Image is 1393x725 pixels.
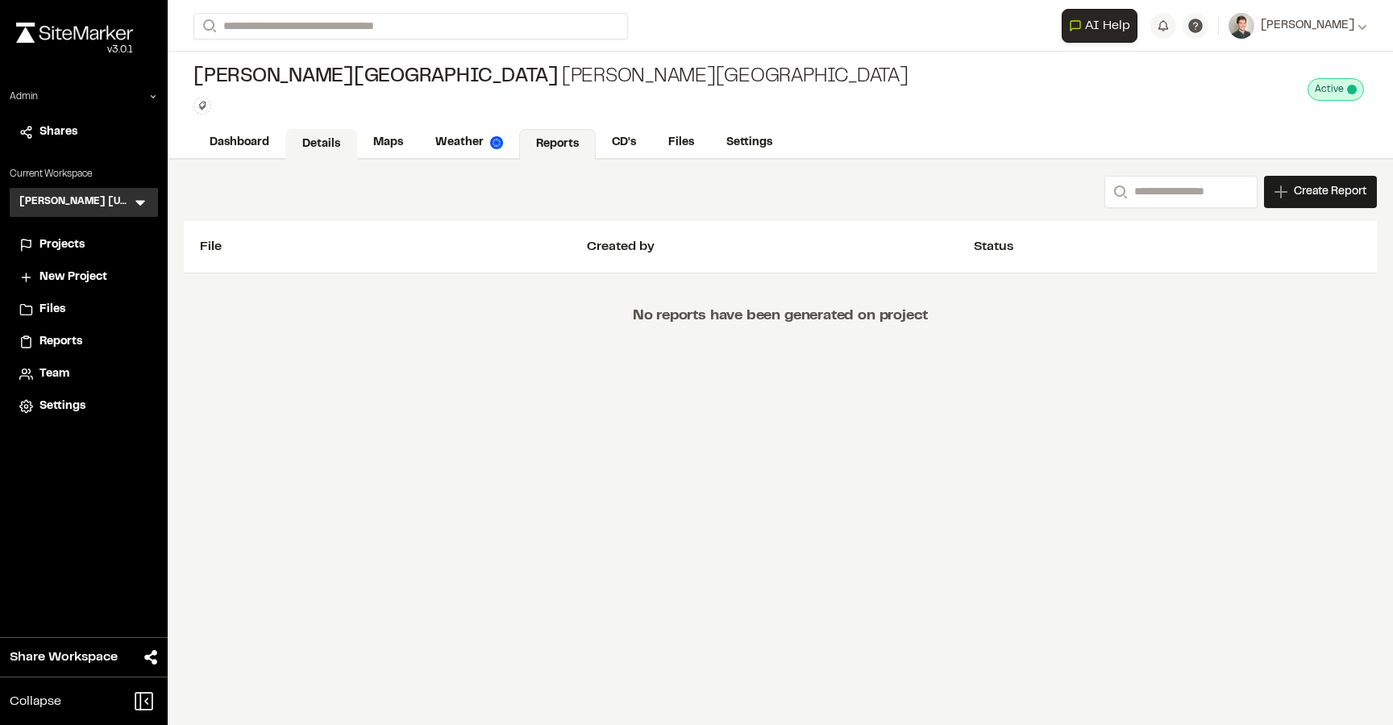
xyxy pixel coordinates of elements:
div: This project is active and counting against your active project count. [1308,78,1364,101]
a: Maps [357,127,419,158]
span: [PERSON_NAME] [1261,17,1354,35]
span: AI Help [1085,16,1130,35]
span: [PERSON_NAME][GEOGRAPHIC_DATA] [193,65,559,90]
a: Weather [419,127,519,158]
span: Reports [40,333,82,351]
div: File [200,237,587,256]
a: Files [652,127,710,158]
span: Create Report [1294,183,1366,201]
p: Admin [10,90,38,104]
div: Status [974,237,1361,256]
button: Search [1104,176,1133,208]
a: Team [19,365,148,383]
button: Open AI Assistant [1062,9,1137,43]
a: Settings [19,398,148,415]
div: Oh geez...please don't... [16,43,133,57]
p: No reports have been generated on project [633,273,929,360]
a: CD's [596,127,652,158]
img: rebrand.png [16,23,133,43]
span: Shares [40,123,77,141]
a: Reports [19,333,148,351]
span: Projects [40,236,85,254]
a: Reports [519,129,596,160]
span: Settings [40,398,85,415]
button: Edit Tags [193,97,211,115]
a: New Project [19,269,148,286]
a: Projects [19,236,148,254]
span: Active [1315,82,1344,97]
span: Team [40,365,69,383]
a: Details [285,129,357,160]
button: [PERSON_NAME] [1229,13,1367,39]
img: precipai.png [490,136,503,149]
span: Share Workspace [10,648,118,667]
div: Created by [587,237,974,256]
div: Open AI Assistant [1062,9,1144,43]
a: Files [19,301,148,319]
span: New Project [40,269,107,286]
a: Shares [19,123,148,141]
span: Collapse [10,692,61,711]
h3: [PERSON_NAME] [US_STATE] [19,194,132,210]
a: Settings [710,127,788,158]
span: Files [40,301,65,319]
button: Search [193,13,222,40]
a: Dashboard [193,127,285,158]
p: Current Workspace [10,167,158,181]
div: [PERSON_NAME][GEOGRAPHIC_DATA] [193,65,909,90]
img: User [1229,13,1254,39]
span: This project is active and counting against your active project count. [1347,85,1357,94]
